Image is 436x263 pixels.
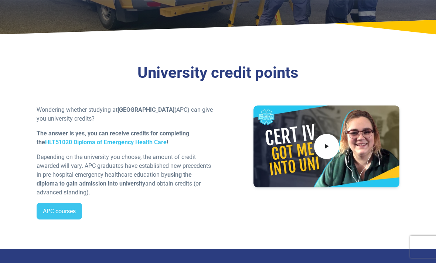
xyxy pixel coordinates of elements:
strong: [GEOGRAPHIC_DATA] [117,106,174,113]
p: Depending on the university you choose, the amount of credit awarded will vary. APC graduates hav... [37,153,214,197]
p: Wondering whether studying at (APC) can give you university credits? [37,105,214,123]
strong: The answer is yes, you can receive credits for completing the ! [37,130,189,146]
a: HLT51020 Diploma of Emergency Health Care [45,139,167,146]
a: APC courses [37,203,82,220]
strong: using the diploma to gain admission into university [37,171,192,187]
h3: University credit points [37,63,400,82]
